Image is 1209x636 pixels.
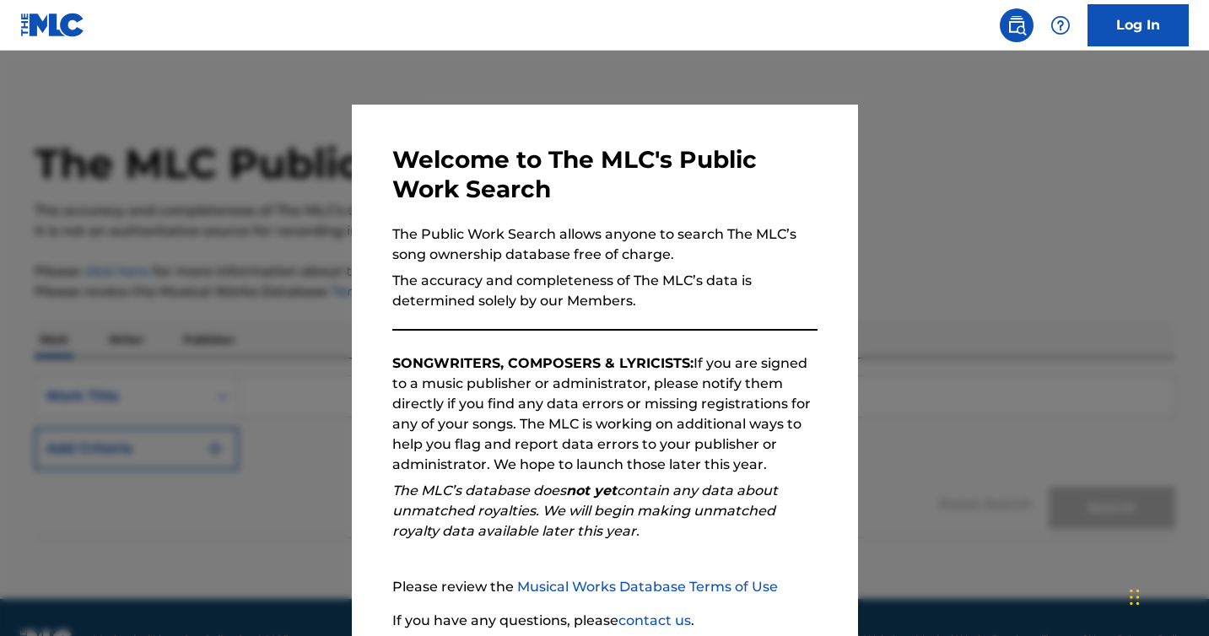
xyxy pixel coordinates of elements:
h3: Welcome to The MLC's Public Work Search [392,145,818,204]
a: Musical Works Database Terms of Use [517,579,778,595]
div: Widget de chat [1125,555,1209,636]
div: Arrastrar [1130,572,1140,623]
img: MLC Logo [20,13,85,37]
p: The accuracy and completeness of The MLC’s data is determined solely by our Members. [392,271,818,311]
p: If you have any questions, please . [392,611,818,631]
img: search [1007,15,1027,35]
p: The Public Work Search allows anyone to search The MLC’s song ownership database free of charge. [392,224,818,265]
a: Public Search [1000,8,1034,42]
strong: SONGWRITERS, COMPOSERS & LYRICISTS: [392,355,694,371]
strong: not yet [566,482,617,499]
a: contact us [618,612,691,628]
iframe: Chat Widget [1125,555,1209,636]
p: Please review the [392,577,818,597]
a: Log In [1088,4,1189,46]
p: If you are signed to a music publisher or administrator, please notify them directly if you find ... [392,353,818,475]
em: The MLC’s database does contain any data about unmatched royalties. We will begin making unmatche... [392,482,778,539]
div: Help [1044,8,1077,42]
img: help [1050,15,1071,35]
